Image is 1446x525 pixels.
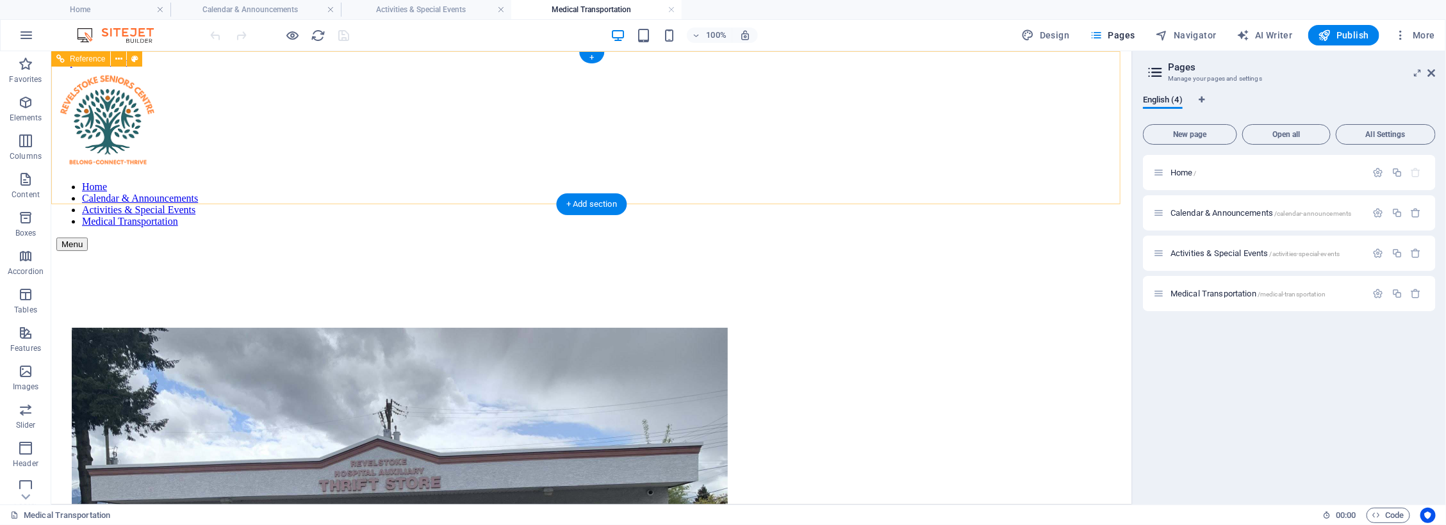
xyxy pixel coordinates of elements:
[1171,289,1326,298] span: Medical Transportation
[1345,510,1347,520] span: :
[1149,131,1231,138] span: New page
[1248,131,1325,138] span: Open all
[1242,124,1331,145] button: Open all
[1392,248,1402,259] div: Duplicate
[1017,25,1075,45] button: Design
[1167,289,1367,298] div: Medical Transportation/medical-transportation
[8,266,44,277] p: Accordion
[10,508,110,523] a: Click to cancel selection. Double-click to open Pages
[1319,29,1369,42] span: Publish
[1395,29,1435,42] span: More
[1411,288,1422,299] div: Remove
[556,193,627,215] div: + Add section
[706,28,727,43] h6: 100%
[1167,209,1367,217] div: Calendar & Announcements/calendar-announcements
[1308,25,1379,45] button: Publish
[9,74,42,85] p: Favorites
[311,28,326,43] i: Reload page
[1392,288,1402,299] div: Duplicate
[1168,73,1410,85] h3: Manage your pages and settings
[311,28,326,43] button: reload
[1167,168,1367,177] div: Home/
[1420,508,1436,523] button: Usercentrics
[1373,248,1384,259] div: Settings
[1336,508,1356,523] span: 00 00
[1194,170,1197,177] span: /
[1022,29,1070,42] span: Design
[739,29,751,41] i: On resize automatically adjust zoom level to fit chosen device.
[74,28,170,43] img: Editor Logo
[70,55,105,63] span: Reference
[579,52,604,63] div: +
[1237,29,1293,42] span: AI Writer
[14,305,37,315] p: Tables
[1171,168,1197,177] span: Home
[1156,29,1217,42] span: Navigator
[12,190,40,200] p: Content
[1373,207,1384,218] div: Settings
[10,151,42,161] p: Columns
[15,228,37,238] p: Boxes
[1167,249,1367,257] div: Activities & Special Events/activities-special-events
[1411,207,1422,218] div: Remove
[5,5,90,16] a: Skip to main content
[16,420,36,430] p: Slider
[1258,291,1326,298] span: /medical-transportation
[170,3,341,17] h4: Calendar & Announcements
[1367,508,1410,523] button: Code
[285,28,300,43] button: Click here to leave preview mode and continue editing
[1085,25,1140,45] button: Pages
[1168,61,1436,73] h2: Pages
[1322,508,1356,523] h6: Session time
[1392,167,1402,178] div: Duplicate
[1143,124,1237,145] button: New page
[1342,131,1430,138] span: All Settings
[1392,207,1402,218] div: Duplicate
[1411,248,1422,259] div: Remove
[1336,124,1436,145] button: All Settings
[1232,25,1298,45] button: AI Writer
[13,458,38,469] p: Header
[1171,248,1340,258] span: Activities & Special Events
[1090,29,1135,42] span: Pages
[10,343,41,353] p: Features
[13,382,39,392] p: Images
[1143,95,1436,119] div: Language Tabs
[1390,25,1440,45] button: More
[511,3,682,17] h4: Medical Transportation
[1270,250,1340,257] span: /activities-special-events
[1372,508,1404,523] span: Code
[10,113,42,123] p: Elements
[1171,208,1352,218] span: Calendar & Announcements
[687,28,732,43] button: 100%
[341,3,511,17] h4: Activities & Special Events
[1151,25,1222,45] button: Navigator
[1373,288,1384,299] div: Settings
[1143,92,1183,110] span: English (4)
[1274,210,1351,217] span: /calendar-announcements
